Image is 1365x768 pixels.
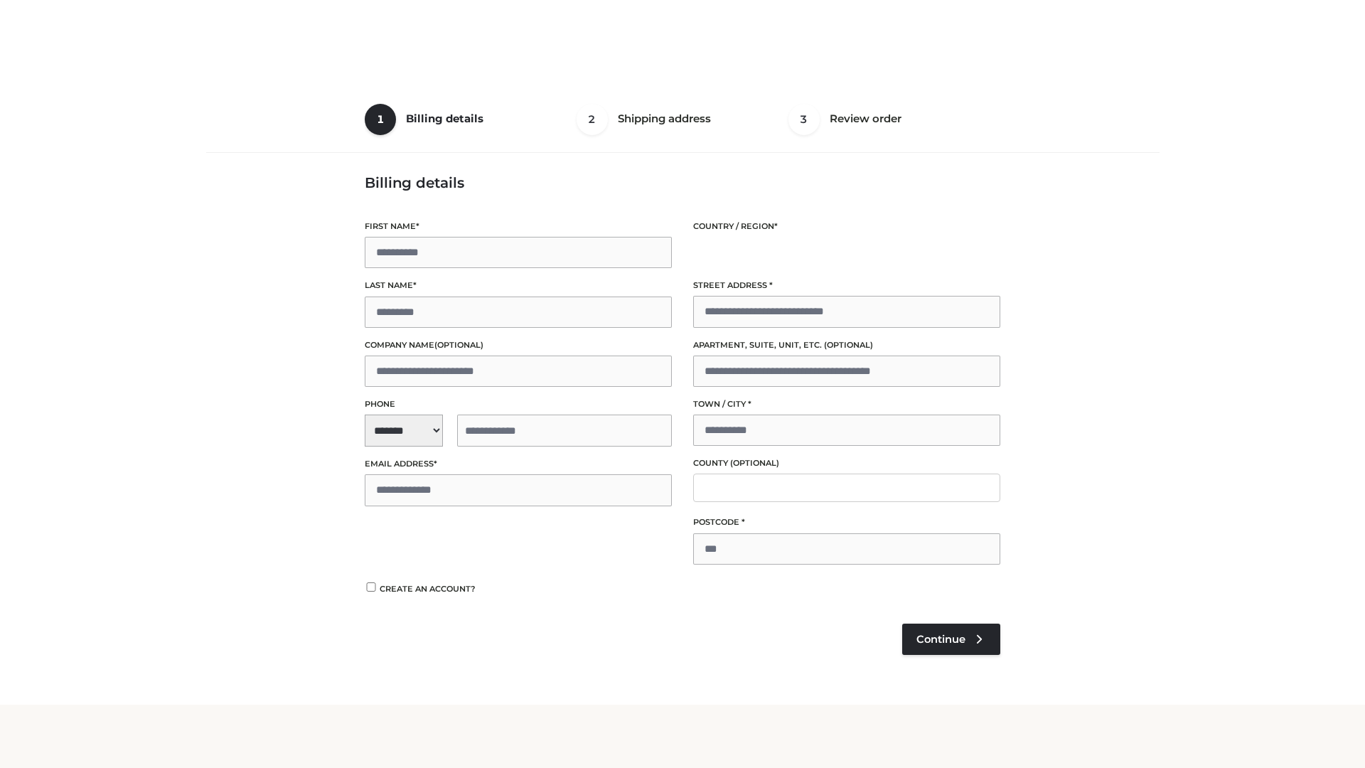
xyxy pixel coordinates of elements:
[365,582,378,592] input: Create an account?
[365,457,672,471] label: Email address
[693,338,1000,352] label: Apartment, suite, unit, etc.
[434,340,483,350] span: (optional)
[365,174,1000,191] h3: Billing details
[693,516,1000,529] label: Postcode
[730,458,779,468] span: (optional)
[693,457,1000,470] label: County
[365,338,672,352] label: Company name
[365,398,672,411] label: Phone
[380,584,476,594] span: Create an account?
[693,279,1000,292] label: Street address
[365,279,672,292] label: Last name
[365,220,672,233] label: First name
[916,633,965,646] span: Continue
[824,340,873,350] span: (optional)
[902,624,1000,655] a: Continue
[693,398,1000,411] label: Town / City
[693,220,1000,233] label: Country / Region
